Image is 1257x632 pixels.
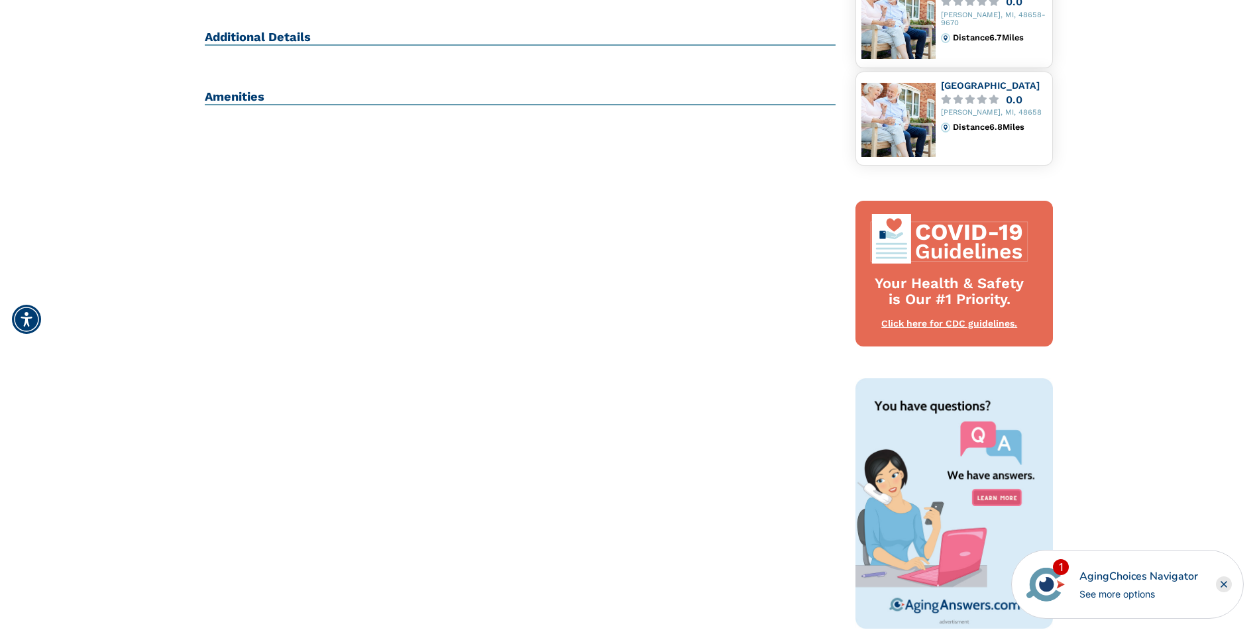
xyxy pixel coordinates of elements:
div: Close [1216,576,1232,592]
div: [PERSON_NAME], MI, 48658 [941,109,1047,117]
div: Click here for CDC guidelines. [869,317,1030,331]
div: 0.0 [1006,95,1022,105]
img: avatar [1023,562,1068,607]
div: 1 [1053,559,1069,575]
img: distance.svg [941,123,950,132]
a: [GEOGRAPHIC_DATA] [941,80,1040,91]
h2: Additional Details [205,30,836,46]
div: See more options [1079,587,1198,601]
div: AgingChoices Navigator [1079,568,1198,584]
img: distance.svg [941,33,950,42]
div: [PERSON_NAME], MI, 48658-9670 [941,11,1047,28]
img: You have questions? We have answers. AgingAnswers. [855,378,1053,629]
div: Distance 6.7 Miles [953,33,1046,42]
div: Distance 6.8 Miles [953,123,1046,132]
a: 0.0 [941,95,1047,105]
div: Your Health & Safety is Our #1 Priority. [869,276,1030,309]
img: covid-top-default.svg [869,214,1030,263]
div: Accessibility Menu [12,305,41,334]
h2: Amenities [205,89,836,105]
